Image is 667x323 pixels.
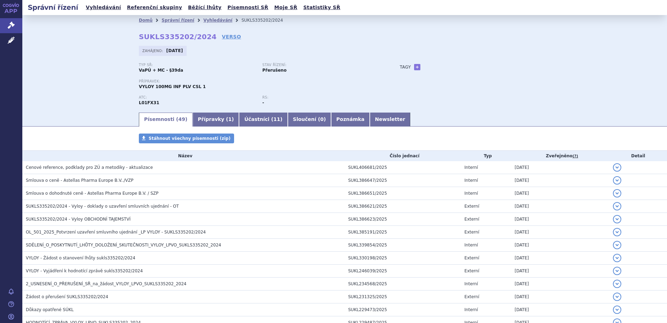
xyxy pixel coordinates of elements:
[178,116,185,122] span: 49
[320,116,324,122] span: 0
[139,84,206,89] span: VYLOY 100MG INF PLV CSL 1
[345,239,461,252] td: SUKL339854/2025
[464,256,479,260] span: Externí
[22,2,84,12] h2: Správní řízení
[139,134,234,143] a: Stáhnout všechny písemnosti (zip)
[139,68,183,73] strong: VaPÚ + MC - §39da
[272,3,299,12] a: Moje SŘ
[511,252,609,265] td: [DATE]
[572,154,578,159] abbr: (?)
[225,3,270,12] a: Písemnosti SŘ
[613,267,621,275] button: detail
[241,15,292,26] li: SUKLS335202/2024
[125,3,184,12] a: Referenční skupiny
[464,307,478,312] span: Interní
[84,3,123,12] a: Vyhledávání
[262,63,379,67] p: Stav řízení:
[464,268,479,273] span: Externí
[370,113,411,127] a: Newsletter
[609,151,667,161] th: Detail
[511,200,609,213] td: [DATE]
[414,64,420,70] a: +
[613,228,621,236] button: detail
[239,113,287,127] a: Účastníci (11)
[464,165,478,170] span: Interní
[511,290,609,303] td: [DATE]
[511,174,609,187] td: [DATE]
[139,33,217,41] strong: SUKLS335202/2024
[139,79,386,84] p: Přípravek:
[166,48,183,53] strong: [DATE]
[262,100,264,105] strong: -
[464,281,478,286] span: Interní
[511,265,609,278] td: [DATE]
[26,307,74,312] span: Důkazy opatřené SÚKL
[613,280,621,288] button: detail
[26,268,143,273] span: VYLOY - Vyjádření k hodnotící zprávě sukls335202/2024
[26,281,186,286] span: 2_USNESENÍ_O_PŘERUŠENÍ_SŘ_na_žádost_VYLOY_LPVO_SUKLS335202_2024
[26,243,221,247] span: SDĚLENÍ_O_POSKYTNUTÍ_LHŮTY_DOLOŽENÍ_SKUTEČNOSTI_VYLOY_LPVO_SUKLS335202_2024
[262,68,286,73] strong: Přerušeno
[613,176,621,185] button: detail
[139,18,152,23] a: Domů
[262,95,379,100] p: RS:
[162,18,194,23] a: Správní řízení
[345,213,461,226] td: SUKL386623/2025
[464,191,478,196] span: Interní
[193,113,239,127] a: Přípravky (1)
[273,116,280,122] span: 11
[345,151,461,161] th: Číslo jednací
[142,48,164,53] span: Zahájeno:
[613,254,621,262] button: detail
[464,243,478,247] span: Interní
[345,278,461,290] td: SUKL234568/2025
[149,136,231,141] span: Stáhnout všechny písemnosti (zip)
[222,33,241,40] a: VERSO
[288,113,331,127] a: Sloučení (0)
[464,178,478,183] span: Interní
[464,217,479,222] span: Externí
[461,151,511,161] th: Typ
[139,95,255,100] p: ATC:
[511,151,609,161] th: Zveřejněno
[26,217,130,222] span: SUKLS335202/2024 - Vyloy OBCHODNÍ TAJEMSTVÍ
[331,113,370,127] a: Poznámka
[345,174,461,187] td: SUKL386647/2025
[26,230,206,235] span: OL_501_2025_Potvrzení uzavření smluvního ujednání _LP VYLOY - SUKLS335202/2024
[345,290,461,303] td: SUKL231325/2025
[511,226,609,239] td: [DATE]
[345,303,461,316] td: SUKL229473/2025
[511,187,609,200] td: [DATE]
[228,116,232,122] span: 1
[26,165,153,170] span: Cenové reference, podklady pro ZÚ a metodiky - aktualizace
[464,230,479,235] span: Externí
[613,306,621,314] button: detail
[301,3,342,12] a: Statistiky SŘ
[345,200,461,213] td: SUKL386621/2025
[26,178,133,183] span: Smlouva o ceně - Astellas Pharma Europe B.V../VZP
[511,239,609,252] td: [DATE]
[613,215,621,223] button: detail
[345,226,461,239] td: SUKL385191/2025
[400,63,411,71] h3: Tagy
[345,252,461,265] td: SUKL330198/2025
[186,3,224,12] a: Běžící lhůty
[613,163,621,172] button: detail
[613,293,621,301] button: detail
[345,265,461,278] td: SUKL246039/2025
[26,191,158,196] span: Smlouva o dohodnuté ceně - Astellas Pharma Europe B.V. / SZP
[26,256,135,260] span: VYLOY - Žádost o stanovení lhůty sukls335202/2024
[345,161,461,174] td: SUKL406681/2025
[613,189,621,198] button: detail
[511,161,609,174] td: [DATE]
[464,294,479,299] span: Externí
[26,204,179,209] span: SUKLS335202/2024 - Vyloy - doklady o uzavření smluvních ujednání - OT
[511,213,609,226] td: [DATE]
[613,202,621,210] button: detail
[511,278,609,290] td: [DATE]
[139,113,193,127] a: Písemnosti (49)
[139,100,159,105] strong: ZOLBETUXIMAB
[464,204,479,209] span: Externí
[511,303,609,316] td: [DATE]
[345,187,461,200] td: SUKL386651/2025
